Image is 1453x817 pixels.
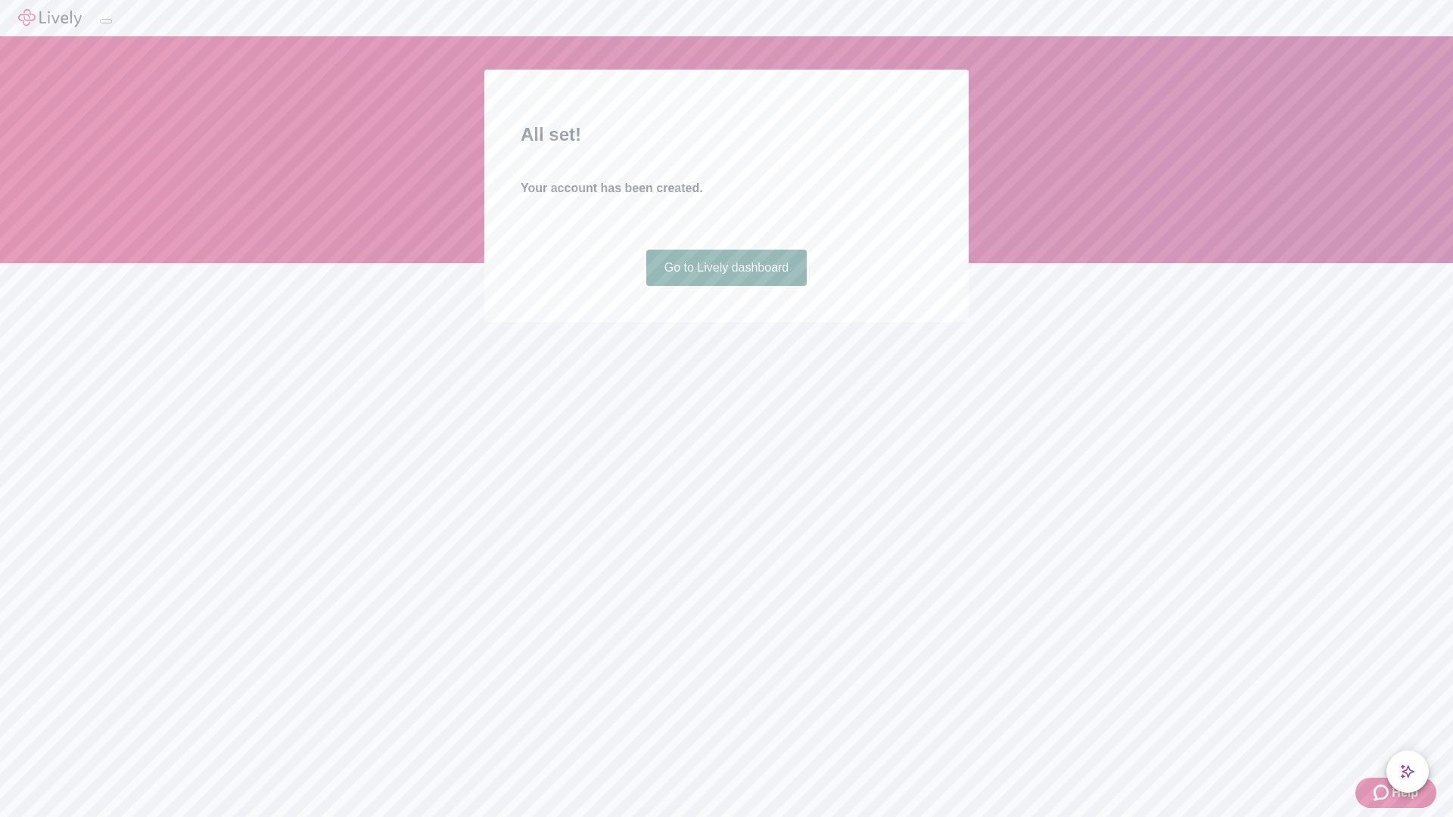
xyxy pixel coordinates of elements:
[1374,784,1392,802] svg: Zendesk support icon
[1400,764,1415,779] svg: Lively AI Assistant
[521,121,932,148] h2: All set!
[646,250,807,286] a: Go to Lively dashboard
[1386,750,1429,793] button: chat
[1392,784,1418,802] span: Help
[521,179,932,197] h4: Your account has been created.
[100,19,112,23] button: Log out
[18,9,82,27] img: Lively
[1355,778,1436,808] button: Zendesk support iconHelp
